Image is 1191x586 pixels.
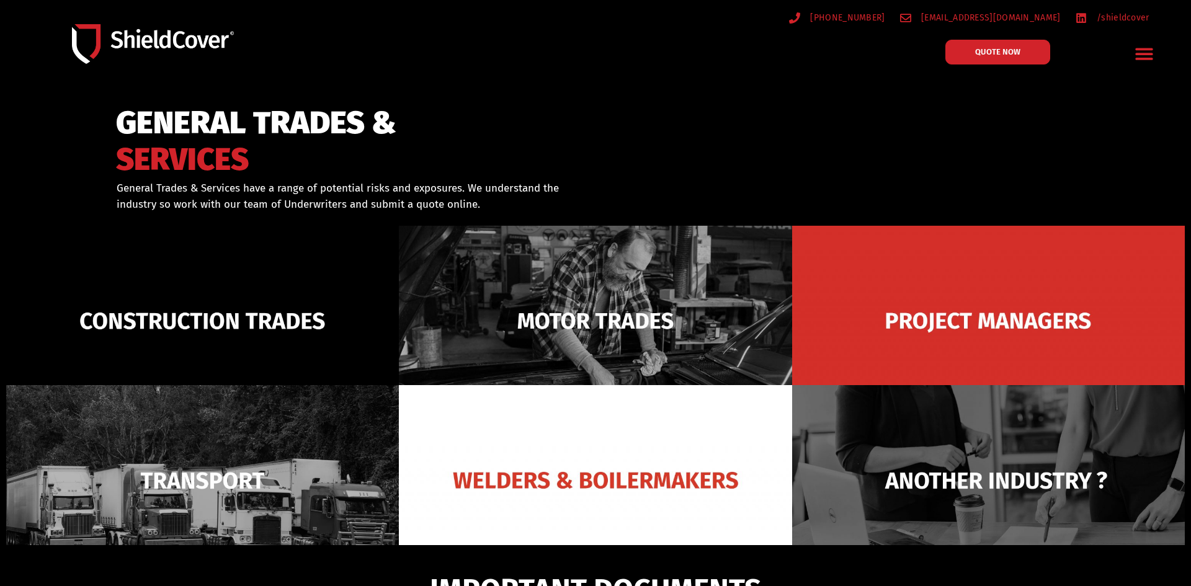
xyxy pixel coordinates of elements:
span: [PHONE_NUMBER] [807,10,885,25]
a: [EMAIL_ADDRESS][DOMAIN_NAME] [900,10,1061,25]
img: Shield-Cover-Underwriting-Australia-logo-full [72,24,234,64]
a: QUOTE NOW [945,40,1050,64]
span: [EMAIL_ADDRESS][DOMAIN_NAME] [918,10,1060,25]
a: [PHONE_NUMBER] [789,10,885,25]
span: GENERAL TRADES & [116,110,396,136]
a: /shieldcover [1076,10,1149,25]
div: Menu Toggle [1130,39,1159,68]
p: General Trades & Services have a range of potential risks and exposures. We understand the indust... [117,180,579,212]
span: /shieldcover [1094,10,1149,25]
span: QUOTE NOW [975,48,1020,56]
